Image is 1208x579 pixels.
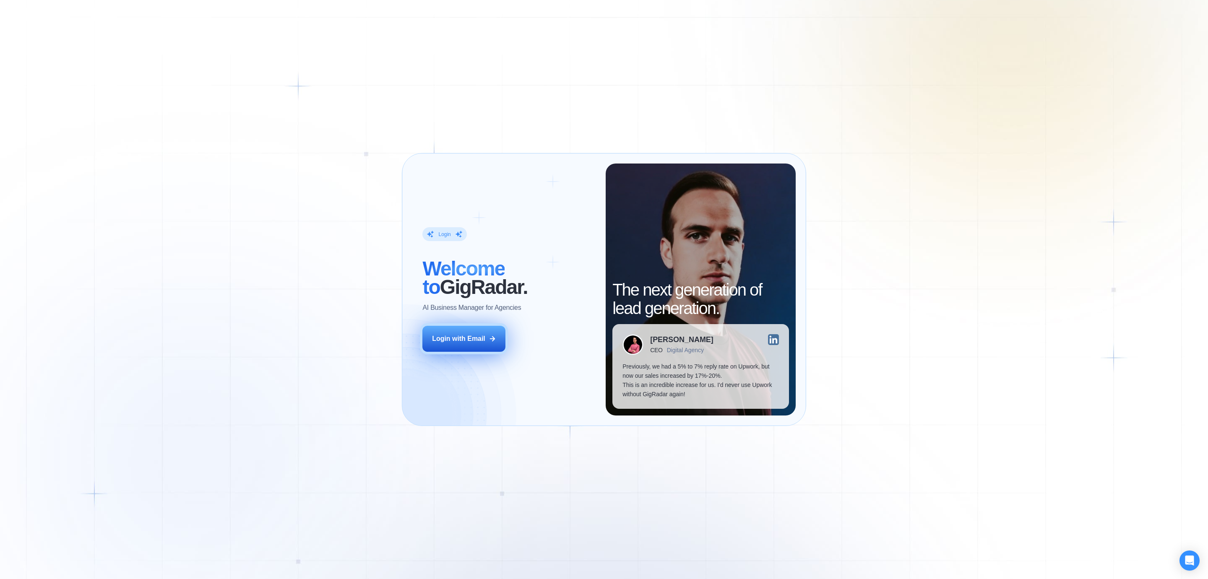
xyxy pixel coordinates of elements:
[438,231,450,238] div: Login
[650,347,662,353] div: CEO
[1179,550,1200,571] div: Open Intercom Messenger
[432,334,485,343] div: Login with Email
[622,362,778,399] p: Previously, we had a 5% to 7% reply rate on Upwork, but now our sales increased by 17%-20%. This ...
[650,336,713,343] div: [PERSON_NAME]
[422,303,521,312] p: AI Business Manager for Agencies
[422,257,505,298] span: Welcome to
[422,326,505,352] button: Login with Email
[422,260,596,296] h2: ‍ GigRadar.
[667,347,704,353] div: Digital Agency
[612,280,789,317] h2: The next generation of lead generation.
